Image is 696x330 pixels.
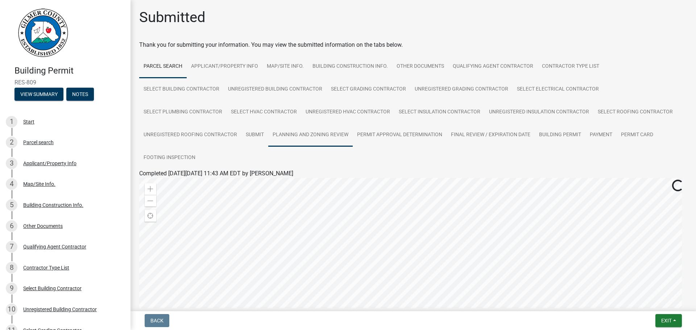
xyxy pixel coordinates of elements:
img: Gilmer County, Georgia [14,8,69,58]
a: Building Construction Info. [308,55,392,78]
a: Unregistered Roofing Contractor [139,124,241,147]
a: Select Grading Contractor [327,78,410,101]
div: 10 [6,304,17,315]
a: Qualifying Agent Contractor [448,55,538,78]
a: Planning and Zoning Review [268,124,353,147]
div: 1 [6,116,17,128]
wm-modal-confirm: Summary [14,92,63,97]
div: Building Construction Info. [23,202,83,208]
button: View Summary [14,88,63,101]
a: Unregistered Insulation Contractor [485,101,593,124]
div: 9 [6,283,17,294]
a: Other Documents [392,55,448,78]
a: Permit Card [617,124,658,147]
div: Zoom out [145,195,156,206]
div: 5 [6,199,17,211]
a: Unregistered Building Contractor [224,78,327,101]
h1: Submitted [139,9,206,26]
div: Qualifying Agent Contractor [23,244,86,249]
div: Contractor Type List [23,265,69,270]
a: Select HVAC Contractor [227,101,301,124]
a: Submit [241,124,268,147]
div: 7 [6,241,17,252]
div: 6 [6,220,17,232]
div: Map/Site Info. [23,181,55,187]
div: Unregistered Building Contractor [23,307,97,312]
span: Back [150,318,163,323]
a: Contractor Type List [538,55,604,78]
a: Footing Inspection [139,146,200,170]
div: 4 [6,178,17,190]
wm-modal-confirm: Notes [66,92,94,97]
button: Notes [66,88,94,101]
a: Select Electrical Contractor [513,78,603,101]
div: Select Building Contractor [23,286,82,291]
span: Completed [DATE][DATE] 11:43 AM EDT by [PERSON_NAME] [139,170,293,177]
div: 3 [6,158,17,169]
a: Map/Site Info. [262,55,308,78]
a: Select Building Contractor [139,78,224,101]
div: Parcel search [23,140,54,145]
div: Other Documents [23,224,63,229]
a: Final Review / Expiration Date [447,124,535,147]
a: Unregistered Grading Contractor [410,78,513,101]
a: Select Plumbing Contractor [139,101,227,124]
span: RES-809 [14,79,116,86]
a: Select Insulation Contractor [394,101,485,124]
a: Building Permit [535,124,585,147]
button: Exit [655,314,682,327]
div: Find my location [145,210,156,222]
div: 2 [6,137,17,148]
div: Zoom in [145,183,156,195]
span: Exit [661,318,672,323]
div: 8 [6,262,17,273]
h4: Building Permit [14,66,125,76]
div: Applicant/Property Info [23,161,76,166]
a: Applicant/Property Info [187,55,262,78]
a: Payment [585,124,617,147]
a: Permit Approval Determination [353,124,447,147]
a: Select Roofing Contractor [593,101,677,124]
button: Back [145,314,169,327]
a: Parcel search [139,55,187,78]
div: Thank you for submitting your information. You may view the submitted information on the tabs below. [139,41,687,49]
a: Unregistered HVAC Contractor [301,101,394,124]
div: Start [23,119,34,124]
